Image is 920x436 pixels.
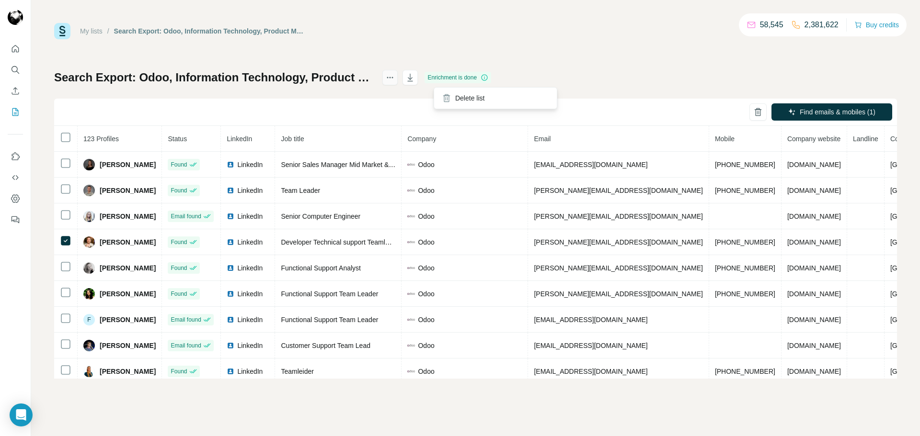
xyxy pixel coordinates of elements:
img: Surfe Logo [54,23,70,39]
img: LinkedIn logo [227,316,234,324]
span: Email found [171,341,201,350]
span: Developer Technical support Teamleader [281,238,402,246]
span: [DOMAIN_NAME] [787,290,841,298]
span: Senior Sales Manager Mid Market & Corporate Department [281,161,457,168]
button: Dashboard [8,190,23,207]
span: Odoo [418,289,434,299]
button: My lists [8,103,23,121]
span: [EMAIL_ADDRESS][DOMAIN_NAME] [534,368,647,375]
span: Mobile [715,135,735,143]
img: company-logo [407,241,415,243]
button: Use Surfe API [8,169,23,186]
span: [PHONE_NUMBER] [715,290,775,298]
span: [PERSON_NAME] [100,289,156,299]
img: company-logo [407,163,415,166]
span: [EMAIL_ADDRESS][DOMAIN_NAME] [534,316,647,324]
span: [PERSON_NAME] [100,315,156,324]
span: Odoo [418,341,434,350]
span: [DOMAIN_NAME] [787,212,841,220]
span: LinkedIn [227,135,252,143]
span: Odoo [418,212,434,221]
img: company-logo [407,318,415,321]
span: [DOMAIN_NAME] [787,187,841,194]
span: [DOMAIN_NAME] [787,342,841,349]
div: F [83,314,95,325]
span: [PERSON_NAME] [100,341,156,350]
button: Quick start [8,40,23,57]
span: [PHONE_NUMBER] [715,264,775,272]
img: company-logo [407,189,415,191]
span: Functional Support Team Leader [281,316,378,324]
span: Found [171,160,187,169]
span: [PERSON_NAME][EMAIL_ADDRESS][DOMAIN_NAME] [534,290,702,298]
span: Found [171,186,187,195]
img: company-logo [407,344,415,347]
a: My lists [80,27,103,35]
button: actions [382,70,398,85]
span: [PHONE_NUMBER] [715,187,775,194]
span: Customer Support Team Lead [281,342,370,349]
span: 123 Profiles [83,135,119,143]
p: 2,381,622 [805,19,839,31]
span: [PHONE_NUMBER] [715,368,775,375]
button: Enrich CSV [8,82,23,100]
img: Avatar [83,340,95,351]
img: LinkedIn logo [227,238,234,246]
span: Odoo [418,367,434,376]
button: Search [8,61,23,78]
img: LinkedIn logo [227,187,234,194]
span: [EMAIL_ADDRESS][DOMAIN_NAME] [534,342,647,349]
img: LinkedIn logo [227,264,234,272]
span: Teamleider [281,368,313,375]
img: company-logo [407,370,415,372]
span: Country [890,135,914,143]
span: [PERSON_NAME] [100,263,156,273]
span: Found [171,367,187,376]
img: company-logo [407,267,415,269]
div: Delete list [436,89,555,107]
span: Find emails & mobiles (1) [800,107,875,117]
span: Job title [281,135,304,143]
img: Avatar [83,366,95,377]
span: [EMAIL_ADDRESS][DOMAIN_NAME] [534,161,647,168]
span: Team Leader [281,187,320,194]
img: LinkedIn logo [227,161,234,168]
div: Enrichment is done [425,72,491,83]
span: [PERSON_NAME][EMAIL_ADDRESS][DOMAIN_NAME] [534,264,702,272]
span: Found [171,290,187,298]
img: Avatar [83,211,95,222]
button: Find emails & mobiles (1) [771,103,892,121]
span: [PHONE_NUMBER] [715,238,775,246]
span: LinkedIn [237,289,263,299]
span: [PERSON_NAME] [100,212,156,221]
span: [PERSON_NAME][EMAIL_ADDRESS][DOMAIN_NAME] [534,238,702,246]
img: LinkedIn logo [227,368,234,375]
span: [PERSON_NAME] [100,160,156,169]
span: [DOMAIN_NAME] [787,316,841,324]
span: LinkedIn [237,263,263,273]
img: Avatar [83,236,95,248]
span: [PERSON_NAME][EMAIL_ADDRESS][DOMAIN_NAME] [534,212,702,220]
span: [DOMAIN_NAME] [787,238,841,246]
h1: Search Export: Odoo, Information Technology, Product Management, Engineering, Senior, Experienced... [54,70,374,85]
img: Avatar [83,262,95,274]
img: Avatar [8,10,23,25]
span: Email [534,135,551,143]
li: / [107,26,109,36]
span: LinkedIn [237,315,263,324]
img: Avatar [83,159,95,170]
img: Avatar [83,288,95,300]
span: LinkedIn [237,341,263,350]
span: Found [171,238,187,246]
span: LinkedIn [237,237,263,247]
span: Email found [171,212,201,221]
button: Use Surfe on LinkedIn [8,148,23,165]
span: LinkedIn [237,367,263,376]
div: Open Intercom Messenger [10,403,33,426]
span: [PERSON_NAME] [100,186,156,195]
button: Buy credits [854,18,899,32]
span: Found [171,264,187,272]
img: company-logo [407,215,415,217]
span: [DOMAIN_NAME] [787,264,841,272]
span: Senior Computer Engineer [281,212,360,220]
